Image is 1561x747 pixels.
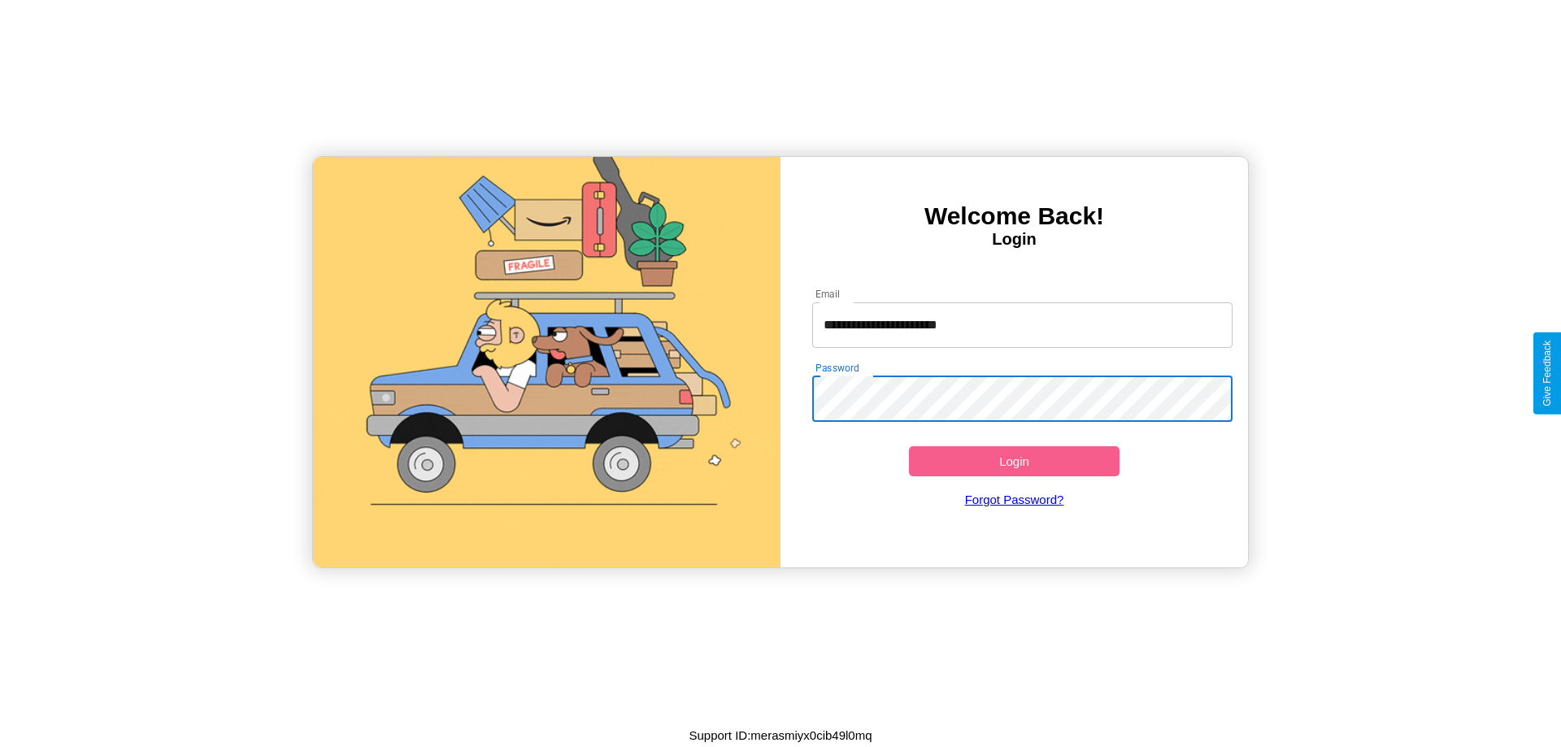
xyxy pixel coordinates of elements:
[689,724,872,746] p: Support ID: merasmiyx0cib49l0mq
[780,202,1248,230] h3: Welcome Back!
[780,230,1248,249] h4: Login
[815,361,859,375] label: Password
[909,446,1120,476] button: Login
[804,476,1225,523] a: Forgot Password?
[1541,341,1553,406] div: Give Feedback
[313,157,780,567] img: gif
[815,287,841,301] label: Email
